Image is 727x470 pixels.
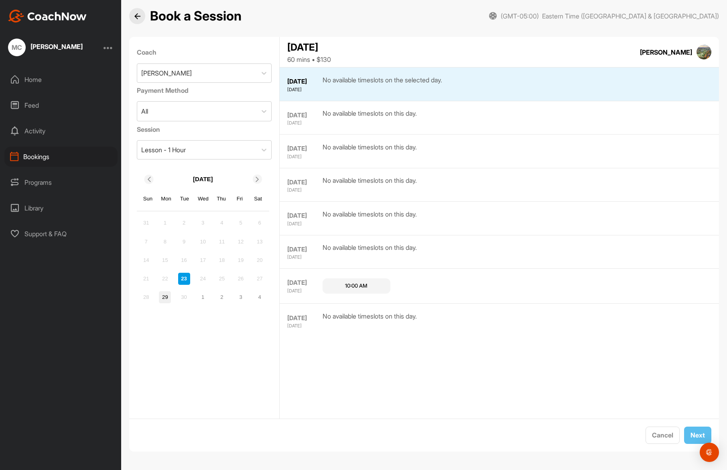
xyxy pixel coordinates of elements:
[254,254,266,266] div: Not available Saturday, September 20th, 2025
[197,217,209,229] div: Not available Wednesday, September 3rd, 2025
[8,10,87,22] img: CoachNow
[178,235,190,247] div: Not available Tuesday, September 9th, 2025
[542,12,719,20] span: Eastern Time ([GEOGRAPHIC_DATA] & [GEOGRAPHIC_DATA])
[197,273,209,285] div: Not available Wednesday, September 24th, 2025
[287,254,321,261] div: [DATE]
[159,254,171,266] div: Not available Monday, September 15th, 2025
[159,235,171,247] div: Not available Monday, September 8th, 2025
[178,273,190,285] div: Not available Tuesday, September 23rd, 2025
[646,427,680,444] button: Cancel
[161,194,171,204] div: Mon
[179,194,190,204] div: Tue
[254,273,266,285] div: Not available Saturday, September 27th, 2025
[140,291,152,303] div: Not available Sunday, September 28th, 2025
[287,86,321,93] div: [DATE]
[197,291,209,303] div: Choose Wednesday, October 1st, 2025
[141,68,192,78] div: [PERSON_NAME]
[141,145,186,155] div: Lesson - 1 Hour
[4,224,118,244] div: Support & FAQ
[216,235,228,247] div: Not available Thursday, September 11th, 2025
[690,431,705,439] span: Next
[178,254,190,266] div: Not available Tuesday, September 16th, 2025
[235,291,247,303] div: Choose Friday, October 3rd, 2025
[323,209,417,227] div: No available timeslots on this day.
[323,142,417,160] div: No available timeslots on this day.
[287,245,321,254] div: [DATE]
[30,43,83,50] div: [PERSON_NAME]
[216,217,228,229] div: Not available Thursday, September 4th, 2025
[323,176,417,194] div: No available timeslots on this day.
[4,121,118,141] div: Activity
[198,194,208,204] div: Wed
[287,211,321,221] div: [DATE]
[287,221,321,227] div: [DATE]
[159,217,171,229] div: Not available Monday, September 1st, 2025
[287,323,321,329] div: [DATE]
[700,443,719,462] div: Open Intercom Messenger
[4,95,118,115] div: Feed
[141,106,148,116] div: All
[140,254,152,266] div: Not available Sunday, September 14th, 2025
[323,108,417,127] div: No available timeslots on this day.
[501,12,539,20] span: (GMT-05:00)
[235,273,247,285] div: Not available Friday, September 26th, 2025
[235,254,247,266] div: Not available Friday, September 19th, 2025
[140,235,152,247] div: Not available Sunday, September 7th, 2025
[287,40,331,55] div: [DATE]
[193,175,213,184] p: [DATE]
[134,13,140,19] img: Back
[287,288,321,294] div: [DATE]
[287,153,321,160] div: [DATE]
[287,77,321,86] div: [DATE]
[4,198,118,218] div: Library
[697,45,712,60] img: square_2b305e28227600b036f0274c1e170be2.jpg
[150,8,242,24] h2: Book a Session
[140,273,152,285] div: Not available Sunday, September 21st, 2025
[287,111,321,120] div: [DATE]
[287,178,321,187] div: [DATE]
[345,282,368,290] div: 10:00 AM
[137,47,272,57] label: Coach
[652,431,673,439] span: Cancel
[254,291,266,303] div: Choose Saturday, October 4th, 2025
[235,194,245,204] div: Fri
[684,427,711,444] button: Next
[139,216,267,304] div: month 2025-09
[287,144,321,153] div: [DATE]
[178,217,190,229] div: Not available Tuesday, September 2nd, 2025
[216,194,227,204] div: Thu
[159,291,171,303] div: Choose Monday, September 29th, 2025
[640,47,692,57] div: [PERSON_NAME]
[287,187,321,194] div: [DATE]
[178,291,190,303] div: Not available Tuesday, September 30th, 2025
[140,217,152,229] div: Not available Sunday, August 31st, 2025
[137,86,272,95] label: Payment Method
[197,254,209,266] div: Not available Wednesday, September 17th, 2025
[254,235,266,247] div: Not available Saturday, September 13th, 2025
[323,311,417,329] div: No available timeslots on this day.
[323,243,417,261] div: No available timeslots on this day.
[137,125,272,134] label: Session
[8,39,26,56] div: MC
[216,254,228,266] div: Not available Thursday, September 18th, 2025
[235,217,247,229] div: Not available Friday, September 5th, 2025
[235,235,247,247] div: Not available Friday, September 12th, 2025
[287,120,321,127] div: [DATE]
[323,75,442,93] div: No available timeslots on the selected day.
[4,172,118,192] div: Programs
[287,278,321,288] div: [DATE]
[159,273,171,285] div: Not available Monday, September 22nd, 2025
[197,235,209,247] div: Not available Wednesday, September 10th, 2025
[287,314,321,323] div: [DATE]
[216,291,228,303] div: Choose Thursday, October 2nd, 2025
[4,69,118,90] div: Home
[287,55,331,64] div: 60 mins • $130
[4,147,118,167] div: Bookings
[216,273,228,285] div: Not available Thursday, September 25th, 2025
[143,194,153,204] div: Sun
[254,217,266,229] div: Not available Saturday, September 6th, 2025
[253,194,263,204] div: Sat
